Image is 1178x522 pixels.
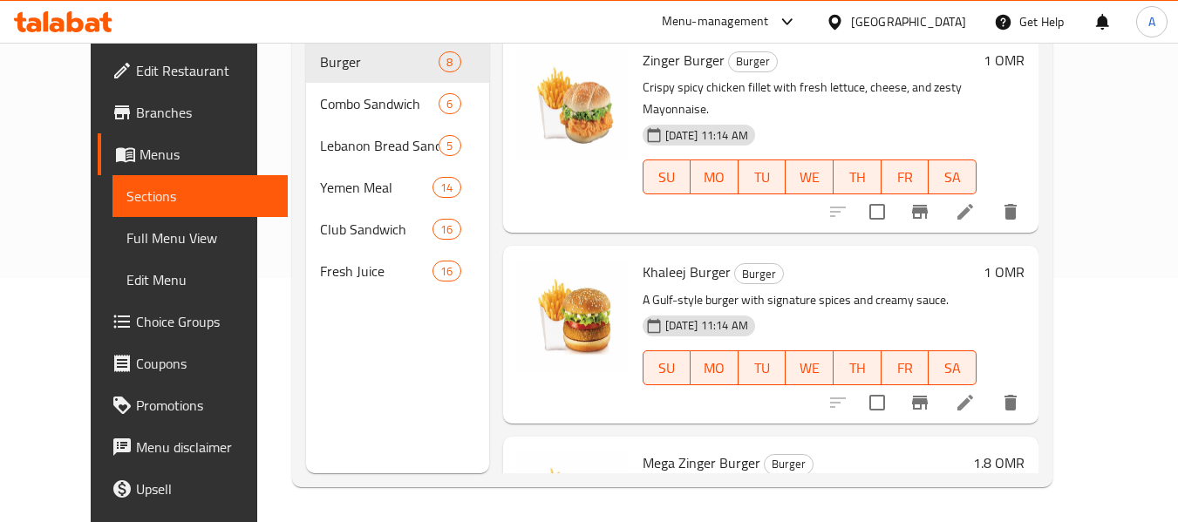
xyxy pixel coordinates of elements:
div: Burger8 [306,41,489,83]
h6: 1 OMR [984,48,1025,72]
div: items [432,219,460,240]
a: Menu disclaimer [98,426,288,468]
span: 16 [433,263,460,280]
span: Upsell [136,478,274,499]
div: items [439,135,460,156]
div: Combo Sandwich6 [306,83,489,125]
span: SA [936,356,970,381]
span: MO [698,165,732,190]
span: WE [793,356,827,381]
a: Edit Menu [112,259,288,301]
div: [GEOGRAPHIC_DATA] [851,12,966,31]
span: SA [936,165,970,190]
span: Yemen Meal [320,177,433,198]
button: MO [691,159,739,194]
div: items [432,261,460,281]
span: Fresh Juice [320,261,433,281]
p: Crispy spicy chicken fillet with fresh lettuce, cheese, and zesty Mayonnaise. [643,77,977,120]
img: Khaleej Burger [517,260,629,371]
button: delete [990,191,1032,233]
button: Branch-specific-item [899,191,941,233]
span: [DATE] 11:14 AM [658,317,755,334]
button: SA [929,159,977,194]
span: TH [841,356,875,381]
span: FR [889,356,923,381]
span: 14 [433,180,460,196]
h6: 1.8 OMR [973,451,1025,475]
span: SU [650,356,684,381]
div: Menu-management [662,11,769,32]
span: Edit Restaurant [136,60,274,81]
span: WE [793,165,827,190]
button: WE [786,350,834,385]
div: Yemen Meal14 [306,166,489,208]
button: WE [786,159,834,194]
div: Club Sandwich16 [306,208,489,250]
div: Fresh Juice16 [306,250,489,292]
span: Menus [140,144,274,165]
a: Menus [98,133,288,175]
span: TU [746,356,780,381]
div: Burger [764,454,814,475]
span: Branches [136,102,274,123]
button: SU [643,350,691,385]
span: Edit Menu [126,269,274,290]
span: Choice Groups [136,311,274,332]
span: MO [698,356,732,381]
a: Full Menu View [112,217,288,259]
span: 5 [439,138,460,154]
span: SU [650,165,684,190]
span: Burger [765,454,813,474]
span: Combo Sandwich [320,93,439,114]
button: Branch-specific-item [899,382,941,424]
span: Burger [735,264,783,284]
div: Burger [728,51,778,72]
button: MO [691,350,739,385]
a: Promotions [98,384,288,426]
span: 8 [439,54,460,71]
div: Burger [734,263,784,284]
img: Zinger Burger [517,48,629,159]
a: Branches [98,92,288,133]
a: Upsell [98,468,288,510]
a: Choice Groups [98,301,288,342]
button: TU [739,159,786,194]
span: Burger [320,51,439,72]
span: Club Sandwich [320,219,433,240]
span: Full Menu View [126,227,274,248]
button: FR [882,350,929,385]
span: Lebanon Bread Sandwich [320,135,439,156]
span: [DATE] 11:14 AM [658,127,755,144]
span: 16 [433,221,460,238]
p: A Gulf-style burger with signature spices and creamy sauce. [643,289,977,311]
a: Sections [112,175,288,217]
div: items [439,93,460,114]
span: Zinger Burger [643,47,725,73]
span: Coupons [136,353,274,374]
span: TH [841,165,875,190]
div: Lebanon Bread Sandwich5 [306,125,489,166]
button: SU [643,159,691,194]
span: Menu disclaimer [136,437,274,458]
span: Sections [126,186,274,207]
button: TH [834,350,882,385]
a: Edit menu item [955,392,976,413]
a: Coupons [98,342,288,384]
button: delete [990,382,1032,424]
button: SA [929,350,977,385]
nav: Menu sections [306,34,489,299]
a: Edit menu item [955,201,976,222]
span: A [1148,12,1155,31]
span: Select to update [859,384,895,421]
div: items [432,177,460,198]
button: TU [739,350,786,385]
span: 6 [439,96,460,112]
div: items [439,51,460,72]
span: Promotions [136,395,274,416]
